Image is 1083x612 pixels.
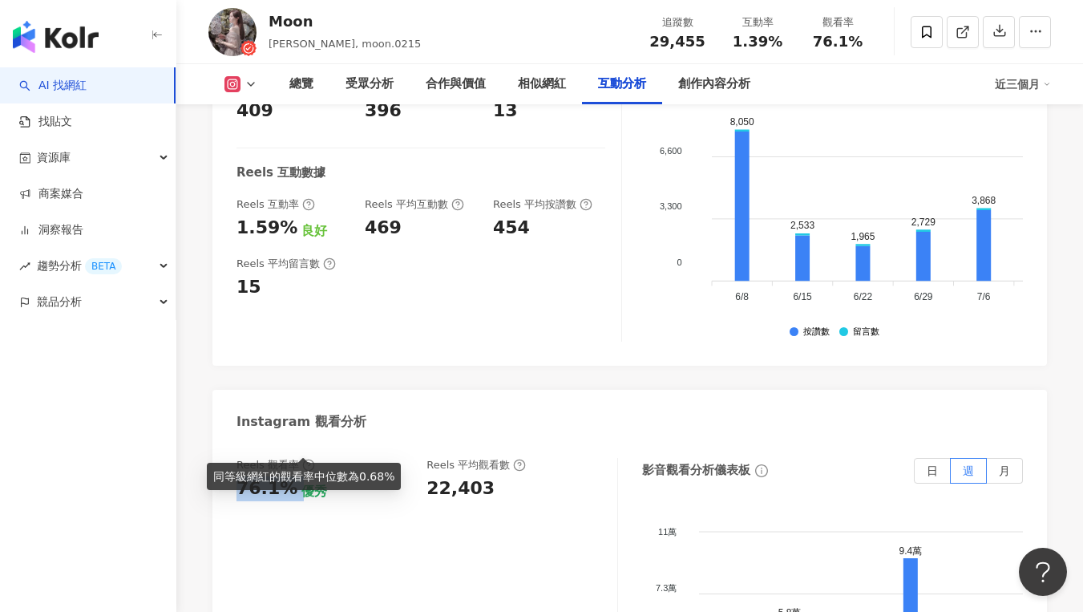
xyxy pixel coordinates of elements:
div: Instagram 觀看分析 [236,413,366,431]
div: 469 [365,216,402,241]
a: 找貼文 [19,114,72,130]
div: 合作與價值 [426,75,486,94]
div: 優秀 [301,483,327,501]
span: 0.68% [359,470,394,483]
a: 洞察報告 [19,222,83,238]
div: Reels 互動率 [236,197,315,212]
tspan: 6,600 [660,145,682,155]
div: 22,403 [426,476,495,501]
tspan: 6/22 [854,291,873,302]
div: 409 [236,99,273,124]
div: 良好 [301,222,327,240]
span: 29,455 [649,33,705,50]
div: Moon [269,11,421,31]
div: Reels 平均觀看數 [426,458,526,472]
div: 454 [493,216,530,241]
tspan: 7.3萬 [656,582,677,592]
div: 15 [236,275,261,300]
tspan: 7/6 [977,291,991,302]
span: 日 [927,464,938,477]
span: info-circle [753,462,770,480]
div: 13 [493,99,518,124]
div: 追蹤數 [647,14,708,30]
span: 競品分析 [37,284,82,320]
span: 週 [963,464,974,477]
div: 受眾分析 [346,75,394,94]
a: 商案媒合 [19,186,83,202]
div: 396 [365,99,402,124]
span: 月 [999,464,1010,477]
span: rise [19,261,30,272]
a: searchAI 找網紅 [19,78,87,94]
img: logo [13,21,99,53]
img: KOL Avatar [208,8,257,56]
span: 1.39% [733,34,782,50]
div: 影音觀看分析儀表板 [642,462,750,479]
tspan: 3,300 [660,201,682,211]
div: 同等級網紅的觀看率中位數為 [213,468,394,485]
div: 按讚數 [803,327,830,338]
div: 互動率 [727,14,788,30]
div: 近三個月 [995,71,1051,97]
span: [PERSON_NAME], moon.0215 [269,38,421,50]
div: Reels 平均留言數 [236,257,336,271]
div: 觀看率 [807,14,868,30]
div: 互動分析 [598,75,646,94]
tspan: 0 [677,257,681,267]
div: 留言數 [853,327,879,338]
tspan: 11萬 [658,526,677,536]
div: 相似網紅 [518,75,566,94]
div: Reels 平均互動數 [365,197,464,212]
div: 創作內容分析 [678,75,750,94]
tspan: 6/29 [914,291,933,302]
tspan: 6/15 [793,291,812,302]
div: Reels 互動數據 [236,164,325,181]
div: 1.59% [236,216,297,241]
iframe: Help Scout Beacon - Open [1019,548,1067,596]
div: Reels 觀看率 [236,458,315,472]
tspan: 6/8 [735,291,749,302]
div: BETA [85,258,122,274]
div: 總覽 [289,75,313,94]
span: 趨勢分析 [37,248,122,284]
div: Reels 平均按讚數 [493,197,592,212]
span: 76.1% [813,34,863,50]
span: 資源庫 [37,140,71,176]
